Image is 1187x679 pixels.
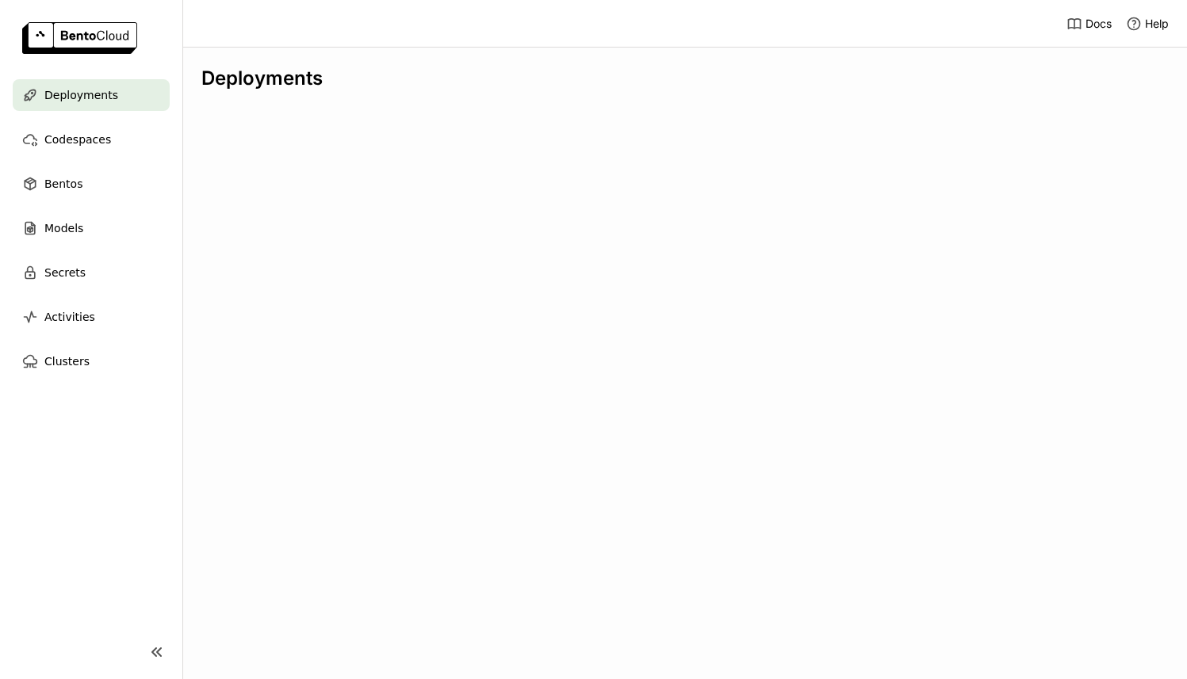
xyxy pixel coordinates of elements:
[1126,16,1169,32] div: Help
[44,263,86,282] span: Secrets
[13,345,170,377] a: Clusters
[44,352,90,371] span: Clusters
[13,168,170,200] a: Bentos
[1086,17,1112,31] span: Docs
[22,22,137,54] img: logo
[44,219,83,238] span: Models
[44,130,111,149] span: Codespaces
[13,212,170,244] a: Models
[1066,16,1112,32] a: Docs
[13,257,170,288] a: Secrets
[201,67,1168,90] div: Deployments
[13,301,170,333] a: Activities
[44,174,82,193] span: Bentos
[44,86,118,105] span: Deployments
[44,307,95,326] span: Activities
[1145,17,1169,31] span: Help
